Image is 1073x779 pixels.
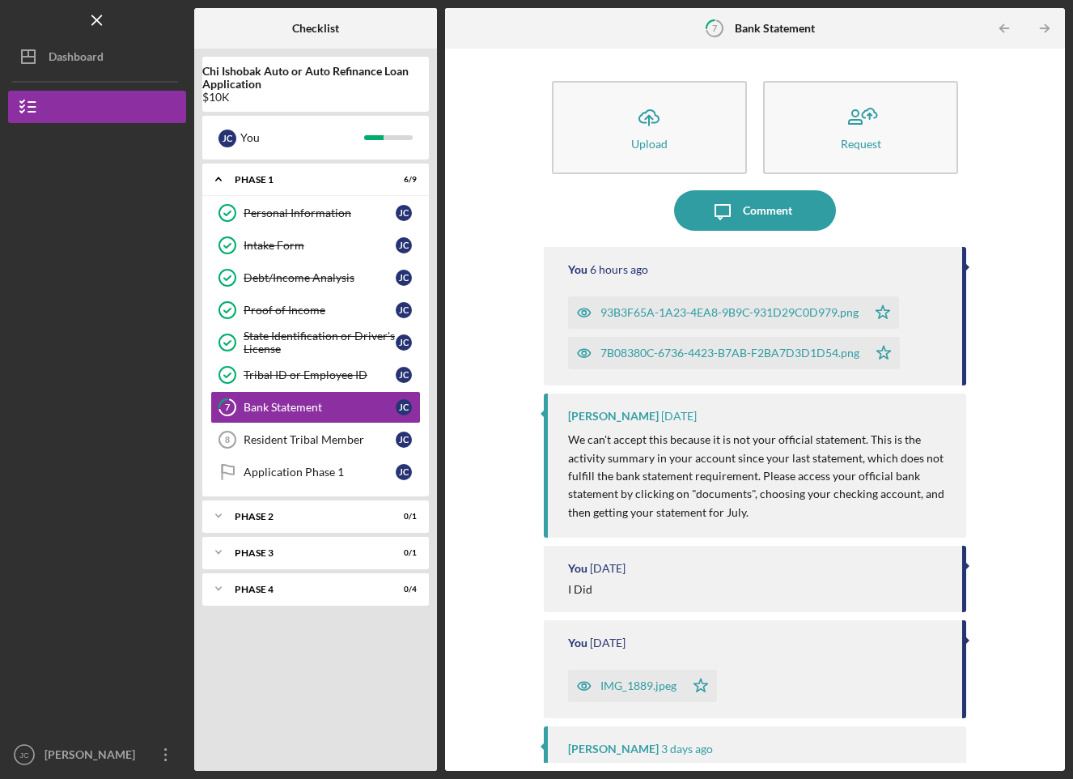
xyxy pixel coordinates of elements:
a: Proof of IncomeJC [210,294,421,326]
a: Debt/Income AnalysisJC [210,262,421,294]
tspan: 8 [225,435,230,445]
div: 0 / 4 [388,585,417,594]
a: State Identification or Driver's LicenseJC [210,326,421,359]
div: [PERSON_NAME] [568,410,659,423]
time: 2025-08-27 15:48 [590,636,626,649]
b: Checklist [292,22,339,35]
button: Comment [674,190,836,231]
div: J C [396,399,412,415]
div: J C [396,464,412,480]
div: Comment [743,190,792,231]
div: 7B08380C-6736-4423-B7AB-F2BA7D3D1D54.png [600,347,859,360]
div: J C [396,205,412,221]
div: You [240,124,364,151]
a: Personal InformationJC [210,197,421,229]
div: $10K [202,91,429,104]
div: Tribal ID or Employee ID [244,368,396,381]
div: Request [841,138,881,150]
div: Phase 2 [235,512,376,521]
div: I Did [568,583,592,596]
button: 93B3F65A-1A23-4EA8-9B9C-931D29C0D979.png [568,296,899,329]
div: J C [396,432,412,448]
a: Application Phase 1JC [210,456,421,488]
button: Dashboard [8,40,186,73]
div: J C [218,130,236,147]
a: 8Resident Tribal MemberJC [210,424,421,456]
div: Proof of Income [244,304,396,317]
time: 2025-08-27 15:56 [661,410,697,423]
time: 2025-08-27 15:48 [590,562,626,575]
tspan: 7 [225,402,231,413]
p: We can't accept this because it is not your official statement. This is the activity summary in y... [568,431,950,521]
div: 0 / 1 [388,548,417,558]
a: Tribal ID or Employee IDJC [210,359,421,391]
div: Intake Form [244,239,396,252]
div: 0 / 1 [388,512,417,521]
div: J C [396,367,412,383]
div: You [568,562,587,575]
div: [PERSON_NAME] [568,743,659,756]
div: Phase 3 [235,548,376,558]
a: Intake FormJC [210,229,421,262]
div: Bank Statement [244,401,396,414]
div: J C [396,334,412,351]
div: [PERSON_NAME] [40,739,146,775]
text: JC [19,751,29,760]
button: JC[PERSON_NAME] [8,739,186,771]
div: Application Phase 1 [244,466,396,479]
div: Phase 4 [235,585,376,594]
button: Upload [552,81,747,174]
a: 7Bank StatementJC [210,391,421,424]
div: 6 / 9 [388,175,417,185]
b: Bank Statement [735,22,815,35]
div: J C [396,302,412,318]
div: State Identification or Driver's License [244,330,396,355]
div: You [568,636,587,649]
button: Request [763,81,958,174]
div: 93B3F65A-1A23-4EA8-9B9C-931D29C0D979.png [600,306,859,319]
button: 7B08380C-6736-4423-B7AB-F2BA7D3D1D54.png [568,337,900,369]
b: Chi Ishobak Auto or Auto Refinance Loan Application [202,65,429,91]
div: Upload [631,138,668,150]
div: IMG_1889.jpeg [600,679,676,692]
div: Debt/Income Analysis [244,271,396,284]
div: Dashboard [49,40,104,77]
tspan: 7 [712,23,718,33]
time: 2025-08-25 17:51 [661,743,713,756]
div: Personal Information [244,206,396,219]
div: J C [396,237,412,253]
div: Resident Tribal Member [244,433,396,446]
button: IMG_1889.jpeg [568,670,717,702]
time: 2025-08-28 21:02 [590,263,648,276]
div: You [568,263,587,276]
div: Phase 1 [235,175,376,185]
div: J C [396,270,412,286]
